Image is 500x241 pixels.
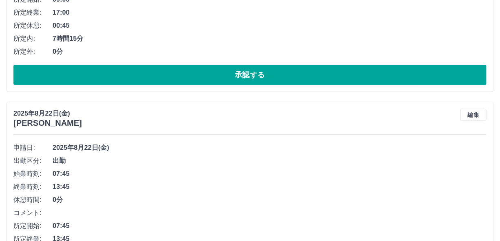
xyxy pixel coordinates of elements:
[53,195,487,205] span: 0分
[13,156,53,166] span: 出勤区分:
[13,195,53,205] span: 休憩時間:
[53,169,487,179] span: 07:45
[13,208,53,218] span: コメント:
[53,34,487,44] span: 7時間15分
[13,169,53,179] span: 始業時刻:
[13,182,53,192] span: 終業時刻:
[13,118,82,128] h3: [PERSON_NAME]
[53,221,487,231] span: 07:45
[460,109,487,121] button: 編集
[53,21,487,31] span: 00:45
[53,156,487,166] span: 出勤
[53,143,487,153] span: 2025年8月22日(金)
[13,21,53,31] span: 所定休憩:
[53,47,487,57] span: 0分
[53,8,487,18] span: 17:00
[13,47,53,57] span: 所定外:
[13,65,487,85] button: 承認する
[53,182,487,192] span: 13:45
[13,221,53,231] span: 所定開始:
[13,34,53,44] span: 所定内:
[13,8,53,18] span: 所定終業:
[13,143,53,153] span: 申請日:
[13,109,82,118] p: 2025年8月22日(金)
